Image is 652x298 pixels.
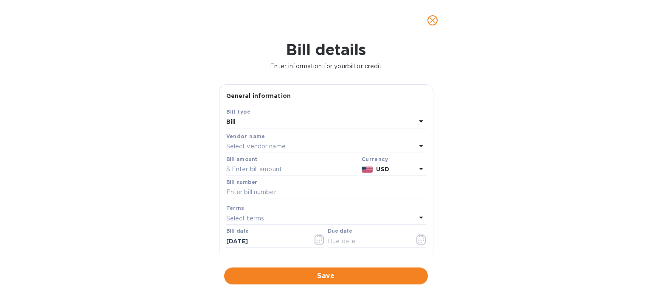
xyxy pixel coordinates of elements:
h1: Bill details [7,41,645,58]
button: Save [224,267,428,284]
b: Currency [362,156,388,162]
b: Bill [226,118,236,125]
img: USD [362,167,373,173]
label: Bill date [226,229,249,234]
label: Bill amount [226,157,257,162]
label: Due date [328,229,352,234]
label: Bill number [226,180,257,185]
input: $ Enter bill amount [226,163,358,176]
input: Enter bill number [226,186,426,199]
p: Select vendor name [226,142,286,151]
p: Select terms [226,214,264,223]
b: USD [376,166,389,173]
span: Save [231,271,421,281]
b: Terms [226,205,244,211]
b: G/L account [226,254,262,260]
b: General information [226,92,291,99]
input: Due date [328,235,408,248]
b: Vendor name [226,133,265,139]
b: Bill type [226,109,251,115]
button: close [422,10,443,31]
input: Select date [226,235,306,248]
p: Enter information for your bill or credit [7,62,645,71]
